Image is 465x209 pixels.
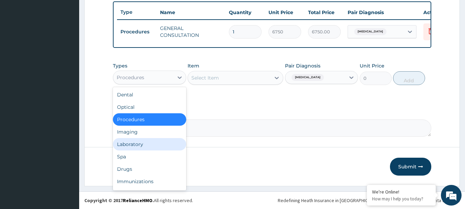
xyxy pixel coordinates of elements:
[113,188,186,200] div: Others
[265,6,305,19] th: Unit Price
[113,63,127,69] label: Types
[278,197,460,204] div: Redefining Heath Insurance in [GEOGRAPHIC_DATA] using Telemedicine and Data Science!
[3,137,131,161] textarea: Type your message and hit 'Enter'
[79,191,465,209] footer: All rights reserved.
[390,158,431,176] button: Submit
[117,25,157,38] td: Procedures
[113,88,186,101] div: Dental
[113,150,186,163] div: Spa
[420,6,454,19] th: Actions
[113,163,186,175] div: Drugs
[113,175,186,188] div: Immunizations
[157,21,225,42] td: GENERAL CONSULTATION
[123,197,152,203] a: RelianceHMO
[117,74,144,81] div: Procedures
[113,110,432,116] label: Comment
[113,113,186,126] div: Procedures
[393,71,425,85] button: Add
[36,39,116,48] div: Chat with us now
[191,74,219,81] div: Select Item
[188,62,199,69] label: Item
[113,3,129,20] div: Minimize live chat window
[305,6,344,19] th: Total Price
[113,101,186,113] div: Optical
[360,62,384,69] label: Unit Price
[344,6,420,19] th: Pair Diagnosis
[354,28,387,35] span: [MEDICAL_DATA]
[40,61,95,131] span: We're online!
[225,6,265,19] th: Quantity
[84,197,154,203] strong: Copyright © 2017 .
[113,138,186,150] div: Laboratory
[13,34,28,52] img: d_794563401_company_1708531726252_794563401
[292,74,324,81] span: [MEDICAL_DATA]
[372,189,431,195] div: We're Online!
[157,6,225,19] th: Name
[285,62,320,69] label: Pair Diagnosis
[113,126,186,138] div: Imaging
[372,196,431,202] p: How may I help you today?
[117,6,157,19] th: Type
